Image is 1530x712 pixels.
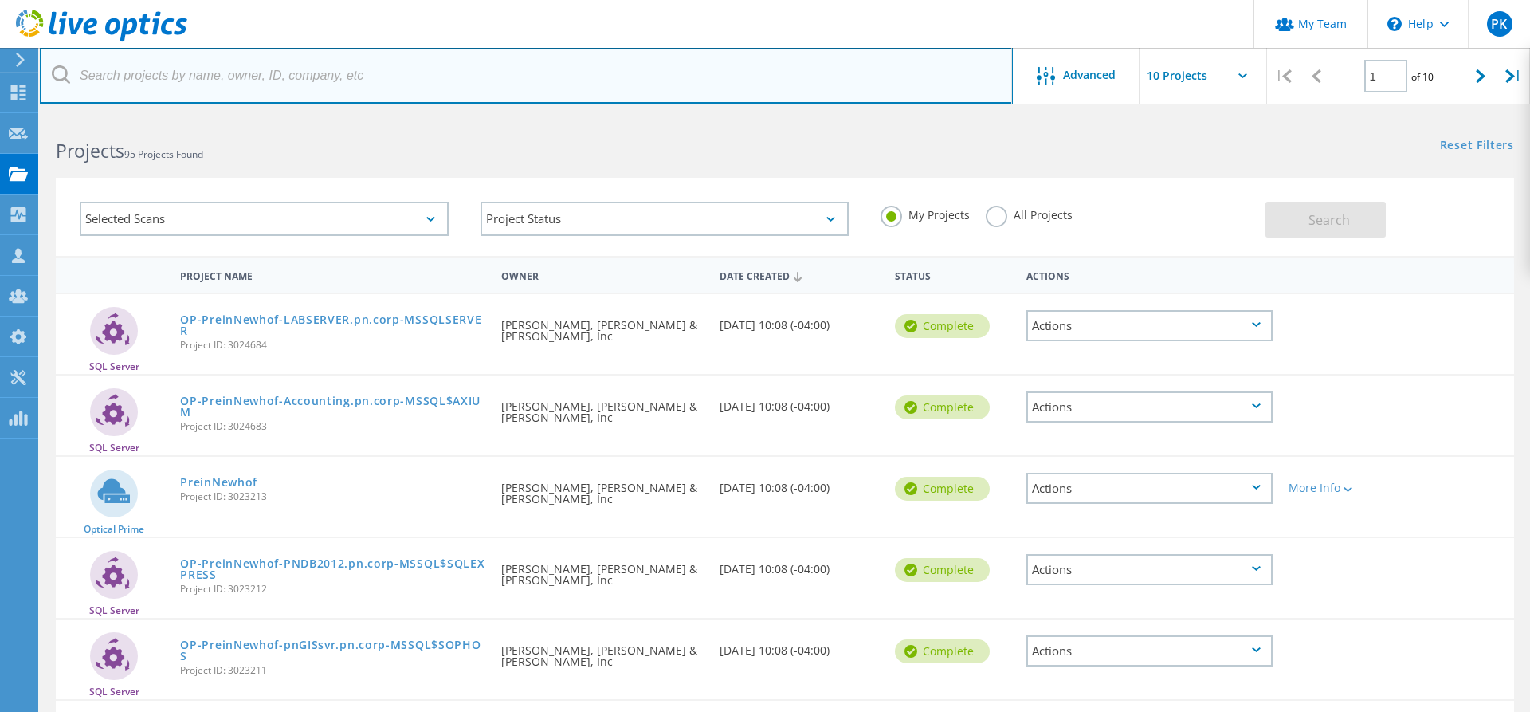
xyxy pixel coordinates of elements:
[1026,310,1273,341] div: Actions
[493,294,712,358] div: [PERSON_NAME], [PERSON_NAME] & [PERSON_NAME], Inc
[895,314,990,338] div: Complete
[712,376,887,428] div: [DATE] 10:08 (-04:00)
[712,294,887,347] div: [DATE] 10:08 (-04:00)
[712,260,887,290] div: Date Created
[1491,18,1507,30] span: PK
[1267,48,1300,104] div: |
[1265,202,1386,238] button: Search
[712,620,887,672] div: [DATE] 10:08 (-04:00)
[493,457,712,521] div: [PERSON_NAME], [PERSON_NAME] & [PERSON_NAME], Inc
[80,202,449,236] div: Selected Scans
[89,687,139,697] span: SQL Server
[1411,70,1434,84] span: of 10
[895,395,990,419] div: Complete
[1026,473,1273,504] div: Actions
[180,422,485,431] span: Project ID: 3024683
[1018,260,1281,289] div: Actions
[89,443,139,453] span: SQL Server
[172,260,493,289] div: Project Name
[1026,391,1273,423] div: Actions
[89,606,139,616] span: SQL Server
[481,202,849,236] div: Project Status
[712,457,887,509] div: [DATE] 10:08 (-04:00)
[180,584,485,594] span: Project ID: 3023212
[180,340,485,350] span: Project ID: 3024684
[180,477,257,488] a: PreinNewhof
[986,206,1073,221] label: All Projects
[180,666,485,675] span: Project ID: 3023211
[1063,69,1116,81] span: Advanced
[895,639,990,663] div: Complete
[1440,140,1514,153] a: Reset Filters
[89,362,139,372] span: SQL Server
[180,492,485,502] span: Project ID: 3023213
[180,639,485,662] a: OP-PreinNewhof-pnGISsvr.pn.corp-MSSQL$SOPHOS
[180,314,485,336] a: OP-PreinNewhof-LABSERVER.pn.corp-MSSQLSERVER
[180,558,485,580] a: OP-PreinNewhof-PNDB2012.pn.corp-MSSQL$SQLEXPRESS
[887,260,1018,289] div: Status
[124,148,203,161] span: 95 Projects Found
[895,477,990,501] div: Complete
[1026,635,1273,667] div: Actions
[1308,211,1350,229] span: Search
[493,538,712,602] div: [PERSON_NAME], [PERSON_NAME] & [PERSON_NAME], Inc
[493,376,712,439] div: [PERSON_NAME], [PERSON_NAME] & [PERSON_NAME], Inc
[1387,17,1402,31] svg: \n
[56,138,124,163] b: Projects
[84,525,144,534] span: Optical Prime
[40,48,1013,104] input: Search projects by name, owner, ID, company, etc
[180,395,485,418] a: OP-PreinNewhof-Accounting.pn.corp-MSSQL$AXIUM
[16,33,187,45] a: Live Optics Dashboard
[1026,554,1273,585] div: Actions
[1289,482,1389,494] div: More Info
[493,620,712,683] div: [PERSON_NAME], [PERSON_NAME] & [PERSON_NAME], Inc
[895,558,990,582] div: Complete
[712,538,887,591] div: [DATE] 10:08 (-04:00)
[881,206,970,221] label: My Projects
[493,260,712,289] div: Owner
[1497,48,1530,104] div: |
